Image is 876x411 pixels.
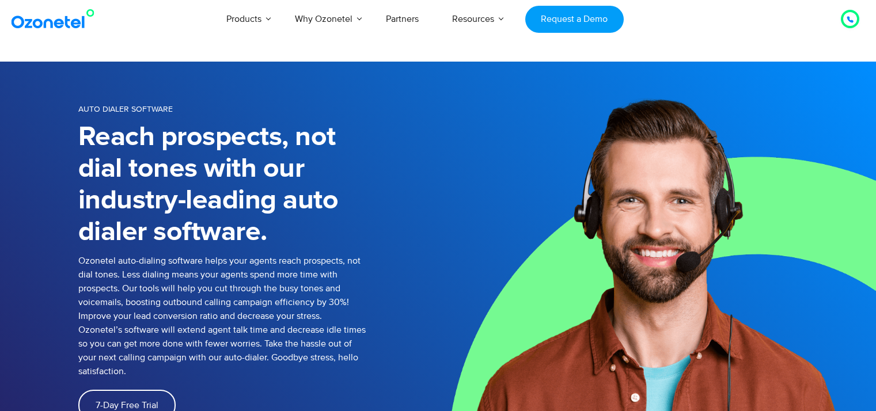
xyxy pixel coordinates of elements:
a: Request a Demo [525,6,624,33]
span: 7-Day Free Trial [96,401,158,410]
span: Auto Dialer Software [78,104,173,114]
p: Ozonetel auto-dialing software helps your agents reach prospects, not dial tones. Less dialing me... [78,254,366,378]
h1: Reach prospects, not dial tones with our industry-leading auto dialer software. [78,121,366,248]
